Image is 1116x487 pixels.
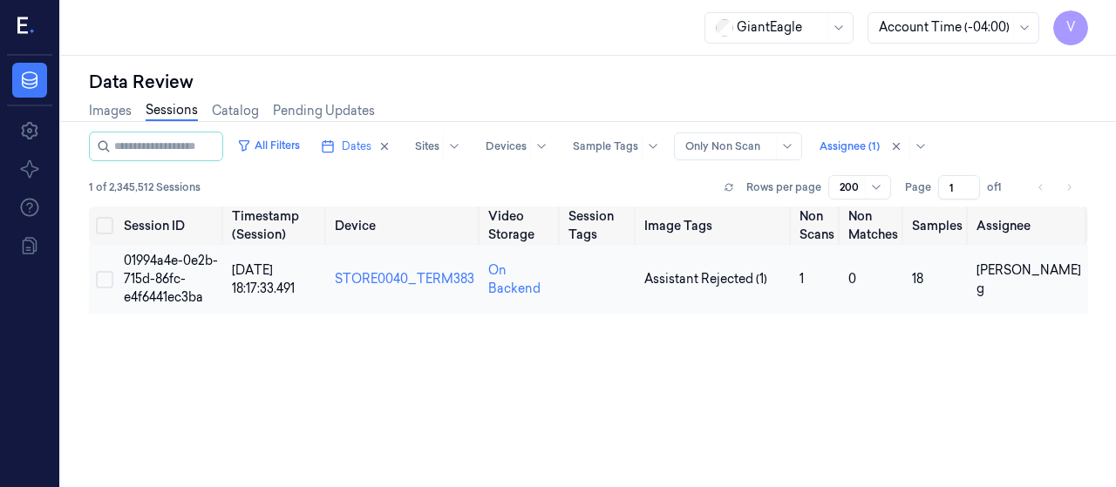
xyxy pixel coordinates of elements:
span: 01994a4e-0e2b-715d-86fc-e4f6441ec3ba [124,253,218,305]
th: Session ID [117,206,225,245]
div: STORE0040_TERM383 [335,270,474,288]
span: Assistant Rejected (1) [644,270,767,288]
span: 1 of 2,345,512 Sessions [89,179,201,195]
span: Page [905,179,931,195]
div: Data Review [89,70,1088,94]
nav: pagination [1029,175,1081,200]
button: All Filters [230,132,307,159]
a: Sessions [146,101,198,121]
div: On Backend [488,261,554,298]
button: V [1053,10,1088,45]
span: of 1 [987,179,1015,195]
th: Session Tags [561,206,638,245]
th: Video Storage [481,206,561,245]
a: Pending Updates [273,102,375,120]
span: 0 [848,271,856,287]
a: Images [89,102,132,120]
span: 1 [800,271,804,287]
p: Rows per page [746,179,821,195]
button: Select all [96,217,113,234]
th: Device [328,206,481,245]
a: Catalog [212,102,259,120]
th: Non Scans [793,206,841,245]
span: Dates [342,139,371,154]
span: [DATE] 18:17:33.491 [232,262,295,296]
span: 18 [912,271,923,287]
button: Dates [314,132,398,160]
th: Non Matches [841,206,905,245]
button: Select row [96,271,113,288]
th: Samples [905,206,970,245]
th: Timestamp (Session) [225,206,328,245]
th: Assignee [970,206,1088,245]
th: Image Tags [637,206,793,245]
span: [PERSON_NAME] g [976,262,1081,296]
